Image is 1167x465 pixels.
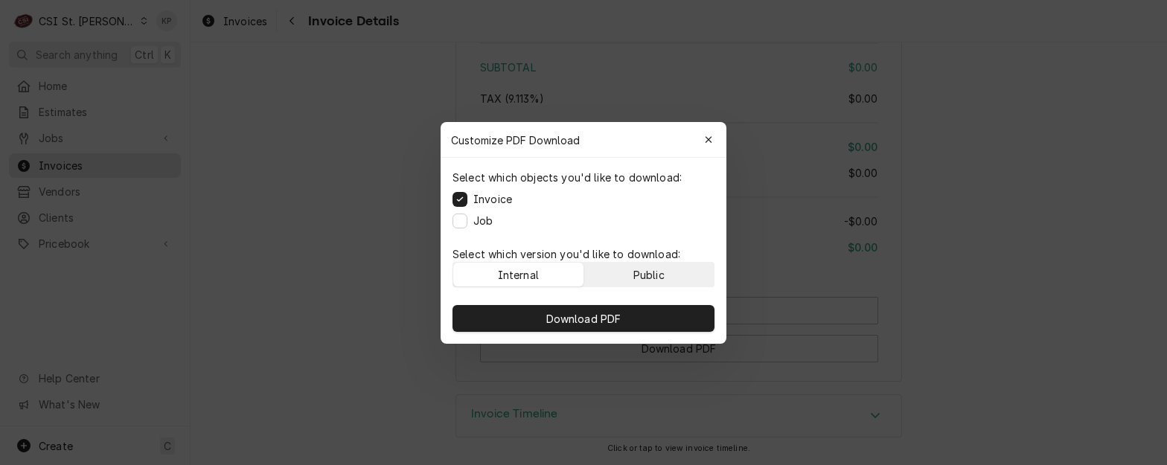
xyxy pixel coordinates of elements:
label: Invoice [473,191,512,207]
div: Customize PDF Download [441,122,726,158]
div: Public [633,266,665,282]
button: Download PDF [453,305,714,332]
p: Select which objects you'd like to download: [453,170,682,185]
div: Internal [498,266,539,282]
p: Select which version you'd like to download: [453,246,714,262]
label: Job [473,213,493,228]
span: Download PDF [543,310,624,326]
